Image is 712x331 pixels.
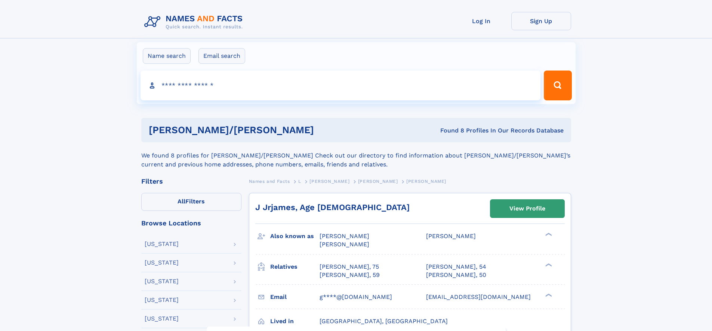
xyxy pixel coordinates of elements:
[377,127,564,135] div: Found 8 Profiles In Our Records Database
[358,179,398,184] span: [PERSON_NAME]
[543,293,552,297] div: ❯
[298,177,301,186] a: L
[406,179,446,184] span: [PERSON_NAME]
[255,203,410,212] a: J Jrjames, Age [DEMOGRAPHIC_DATA]
[143,48,191,64] label: Name search
[543,262,552,267] div: ❯
[145,260,179,266] div: [US_STATE]
[543,232,552,237] div: ❯
[320,318,448,325] span: [GEOGRAPHIC_DATA], [GEOGRAPHIC_DATA]
[426,232,476,240] span: [PERSON_NAME]
[270,230,320,243] h3: Also known as
[141,12,249,32] img: Logo Names and Facts
[451,12,511,30] a: Log In
[511,12,571,30] a: Sign Up
[320,271,380,279] a: [PERSON_NAME], 59
[309,179,349,184] span: [PERSON_NAME]
[141,142,571,169] div: We found 8 profiles for [PERSON_NAME]/[PERSON_NAME] Check out our directory to find information a...
[141,193,241,211] label: Filters
[309,177,349,186] a: [PERSON_NAME]
[509,200,545,217] div: View Profile
[426,293,531,300] span: [EMAIL_ADDRESS][DOMAIN_NAME]
[141,178,241,185] div: Filters
[270,291,320,303] h3: Email
[544,71,571,100] button: Search Button
[320,263,379,271] a: [PERSON_NAME], 75
[198,48,245,64] label: Email search
[141,220,241,227] div: Browse Locations
[145,316,179,322] div: [US_STATE]
[358,177,398,186] a: [PERSON_NAME]
[145,241,179,247] div: [US_STATE]
[320,241,369,248] span: [PERSON_NAME]
[426,271,486,279] a: [PERSON_NAME], 50
[270,260,320,273] h3: Relatives
[178,198,185,205] span: All
[145,297,179,303] div: [US_STATE]
[270,315,320,328] h3: Lived in
[149,125,377,135] h1: [PERSON_NAME]/[PERSON_NAME]
[320,232,369,240] span: [PERSON_NAME]
[141,71,541,100] input: search input
[249,177,290,186] a: Names and Facts
[490,200,564,218] a: View Profile
[298,179,301,184] span: L
[426,263,486,271] a: [PERSON_NAME], 54
[145,278,179,284] div: [US_STATE]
